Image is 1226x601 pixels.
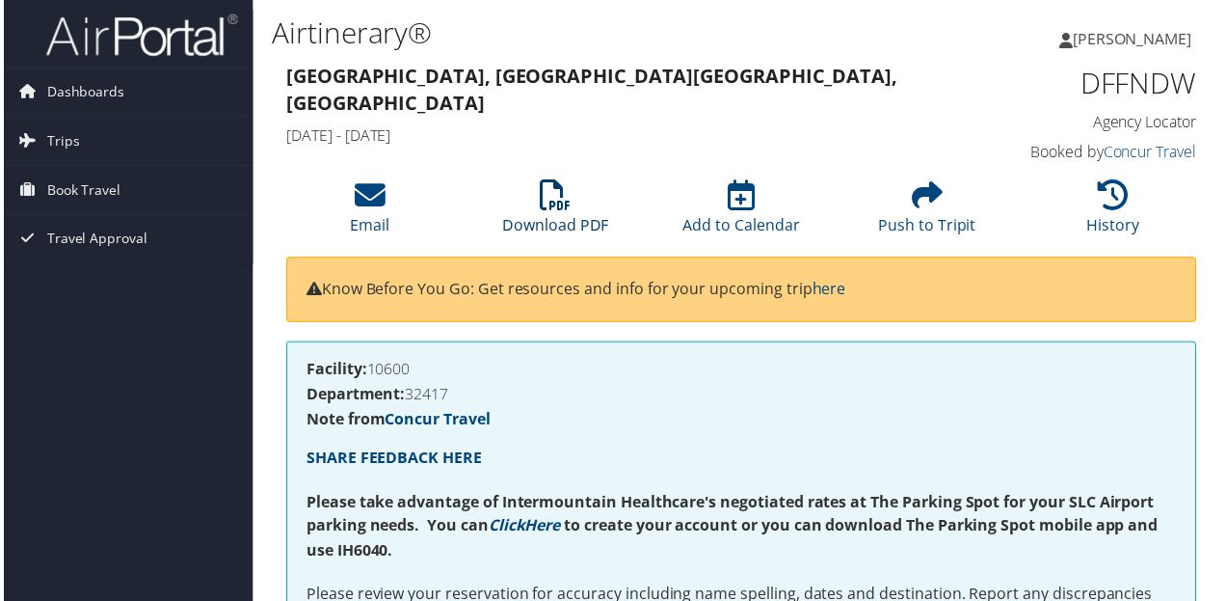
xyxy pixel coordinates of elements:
h4: [DATE] - [DATE] [284,125,964,147]
a: here [813,280,847,301]
h4: 10600 [305,364,1180,379]
img: airportal-logo.png [42,13,235,58]
h1: Airtinerary® [270,13,899,53]
p: Know Before You Go: Get resources and info for your upcoming trip [305,279,1180,304]
h1: DFFNDW [993,64,1200,104]
strong: Please take advantage of Intermountain Healthcare's negotiated rates at The Parking Spot for your... [305,494,1158,540]
a: Concur Travel [384,411,490,432]
span: Dashboards [43,68,121,117]
a: SHARE FEEDBACK HERE [305,450,481,471]
strong: [GEOGRAPHIC_DATA], [GEOGRAPHIC_DATA] [GEOGRAPHIC_DATA], [GEOGRAPHIC_DATA] [284,64,899,117]
a: Concur Travel [1106,142,1200,163]
a: Push to Tripit [880,191,978,237]
strong: Facility: [305,361,365,382]
span: Trips [43,118,76,166]
strong: Note from [305,411,490,432]
span: Book Travel [43,167,118,215]
a: Click [488,518,524,539]
a: Here [524,518,560,539]
span: Travel Approval [43,216,145,264]
strong: to create your account or you can download The Parking Spot mobile app and use IH6040. [305,518,1161,564]
span: [PERSON_NAME] [1076,28,1195,49]
a: [PERSON_NAME] [1062,10,1214,68]
h4: 32417 [305,389,1180,404]
h4: Agency Locator [993,112,1200,133]
a: History [1090,191,1143,237]
a: Email [349,191,388,237]
a: Download PDF [502,191,609,237]
strong: Department: [305,386,404,407]
h4: Booked by [993,142,1200,163]
a: Add to Calendar [683,191,801,237]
